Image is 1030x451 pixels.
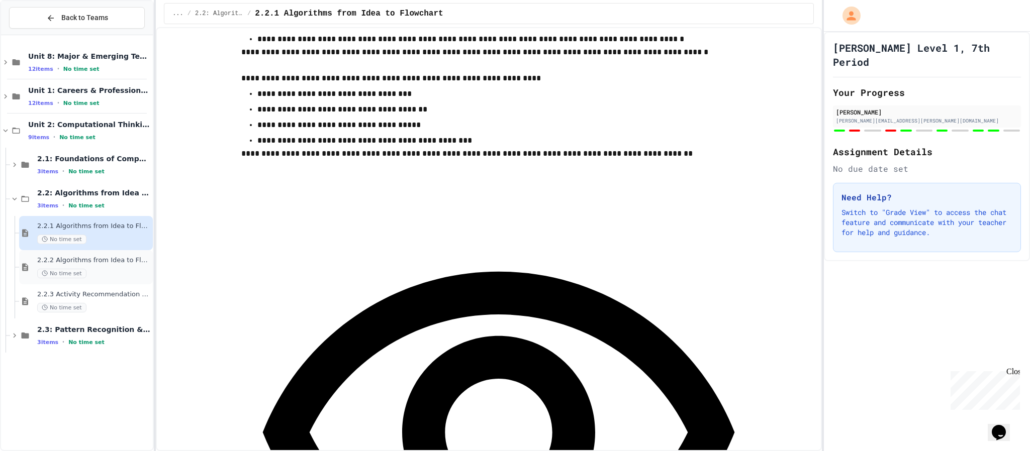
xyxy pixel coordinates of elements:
span: Unit 2: Computational Thinking & Problem-Solving [28,120,151,129]
h3: Need Help? [841,191,1012,203]
div: My Account [832,4,863,27]
div: [PERSON_NAME] [836,107,1018,117]
iframe: chat widget [988,411,1020,441]
span: • [62,338,64,346]
span: • [62,201,64,209]
h2: Your Progress [833,85,1021,99]
span: Back to Teams [61,13,108,23]
span: • [57,65,59,73]
button: Back to Teams [9,7,145,29]
div: [PERSON_NAME][EMAIL_ADDRESS][PERSON_NAME][DOMAIN_NAME] [836,117,1018,125]
p: Switch to "Grade View" to access the chat feature and communicate with your teacher for help and ... [841,207,1012,238]
span: 9 items [28,134,49,141]
span: 2.2.2 Algorithms from Idea to Flowchart - Review [37,256,151,265]
span: 3 items [37,339,58,346]
span: 2.1: Foundations of Computational Thinking [37,154,151,163]
span: No time set [37,269,86,278]
span: No time set [59,134,96,141]
span: No time set [63,100,100,106]
span: • [57,99,59,107]
span: No time set [68,339,105,346]
span: 3 items [37,202,58,209]
span: / [188,10,191,18]
span: 12 items [28,66,53,72]
span: No time set [68,168,105,175]
span: 12 items [28,100,53,106]
span: • [62,167,64,175]
span: 2.2.1 Algorithms from Idea to Flowchart [37,222,151,231]
span: 2.2: Algorithms from Idea to Flowchart [37,188,151,197]
span: Unit 8: Major & Emerging Technologies [28,52,151,61]
span: / [247,10,251,18]
h1: [PERSON_NAME] Level 1, 7th Period [833,41,1021,69]
span: No time set [63,66,100,72]
span: 2.3: Pattern Recognition & Decomposition [37,325,151,334]
span: 2.2.3 Activity Recommendation Algorithm [37,290,151,299]
span: No time set [37,303,86,312]
span: Unit 1: Careers & Professionalism [28,86,151,95]
span: No time set [68,202,105,209]
span: 2.2: Algorithms from Idea to Flowchart [195,10,243,18]
div: No due date set [833,163,1021,175]
span: • [53,133,55,141]
span: ... [172,10,183,18]
iframe: chat widget [947,367,1020,410]
span: 3 items [37,168,58,175]
div: Chat with us now!Close [4,4,69,64]
h2: Assignment Details [833,145,1021,159]
span: 2.2.1 Algorithms from Idea to Flowchart [255,8,443,20]
span: No time set [37,235,86,244]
